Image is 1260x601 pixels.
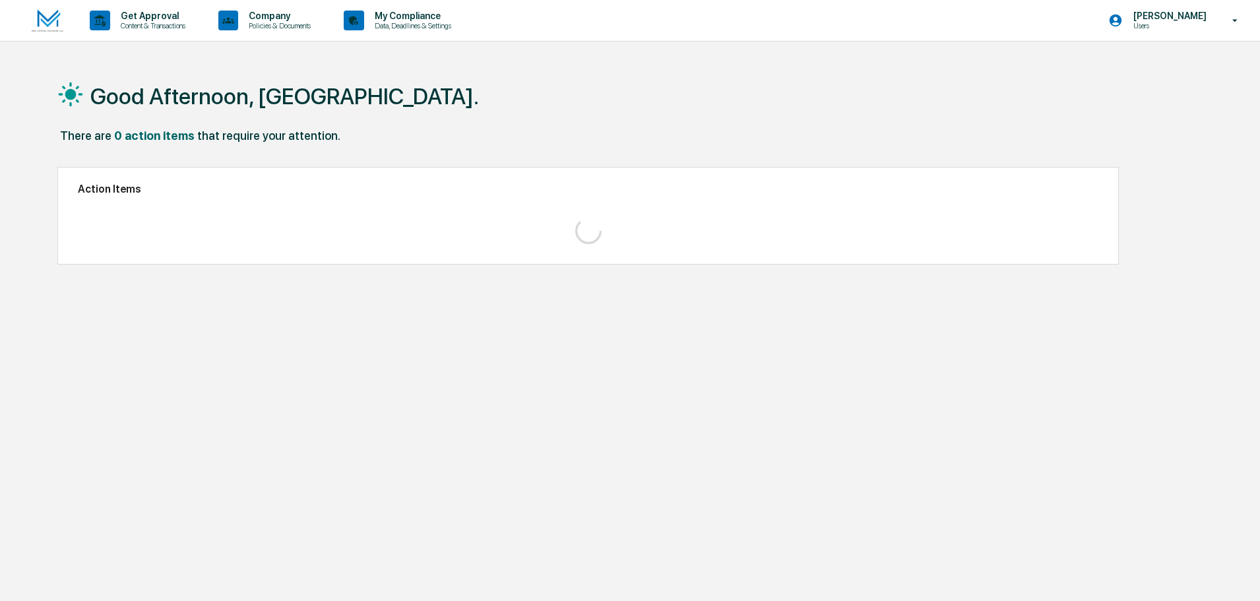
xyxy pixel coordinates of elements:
div: 0 action items [114,129,195,142]
p: Company [238,11,317,21]
p: Policies & Documents [238,21,317,30]
p: Content & Transactions [110,21,192,30]
div: that require your attention. [197,129,340,142]
img: logo [32,9,63,32]
p: Users [1123,21,1213,30]
p: My Compliance [364,11,458,21]
p: Get Approval [110,11,192,21]
h1: Good Afternoon, [GEOGRAPHIC_DATA]. [90,83,479,110]
h2: Action Items [78,183,1098,195]
div: There are [60,129,111,142]
p: Data, Deadlines & Settings [364,21,458,30]
p: [PERSON_NAME] [1123,11,1213,21]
